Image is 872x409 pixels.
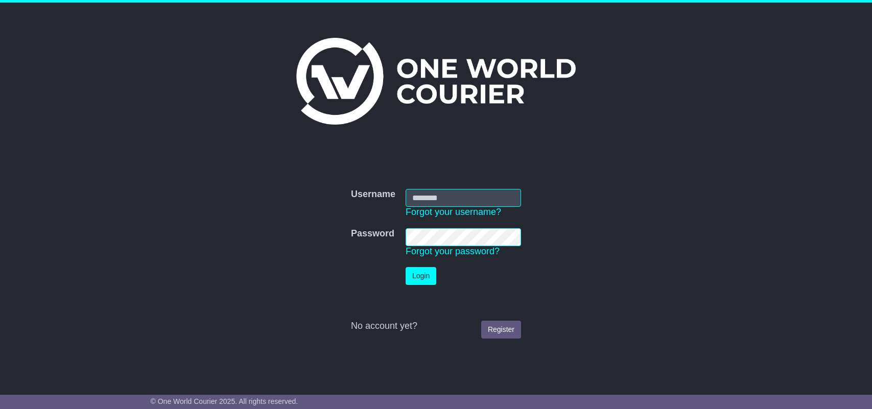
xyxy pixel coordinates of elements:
[296,38,575,125] img: One World
[406,267,436,285] button: Login
[151,397,298,405] span: © One World Courier 2025. All rights reserved.
[406,207,501,217] a: Forgot your username?
[481,321,521,339] a: Register
[406,246,500,256] a: Forgot your password?
[351,321,521,332] div: No account yet?
[351,189,395,200] label: Username
[351,228,394,239] label: Password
